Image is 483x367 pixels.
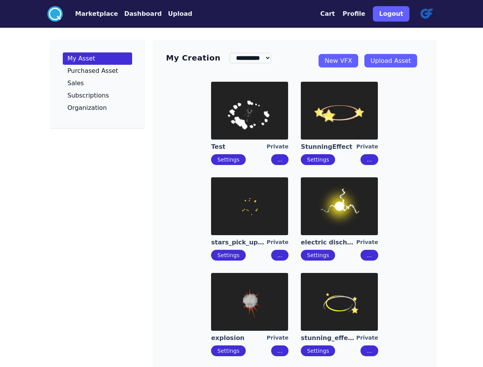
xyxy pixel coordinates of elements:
a: Upload [162,9,192,19]
button: ... [271,154,288,165]
button: ... [361,345,378,356]
button: Cart [320,9,335,19]
img: imgAlt [211,177,288,235]
a: StunningEffect [301,143,356,151]
img: imgAlt [211,273,288,331]
a: Purchased Asset [63,65,132,77]
button: ... [271,345,288,356]
a: Settings [307,157,329,163]
a: Sales [63,77,132,89]
a: Logout [373,3,409,25]
a: Marketplace [63,9,118,19]
p: Purchased Asset [67,68,118,74]
a: Settings [307,252,329,258]
a: stars_pick_up_boxes [211,238,267,247]
button: Settings [211,154,245,165]
a: Settings [217,252,239,258]
img: imgAlt [301,273,378,331]
a: explosion [211,334,267,342]
h3: My Creation [166,52,220,63]
div: Private [356,143,378,151]
div: Private [356,238,378,247]
a: Settings [307,348,329,354]
a: electric discharge [301,238,356,247]
button: Marketplace [75,9,118,19]
img: profile [417,5,436,23]
button: ... [271,250,288,261]
button: Settings [301,154,335,165]
div: Private [267,334,288,342]
div: Private [267,238,288,247]
button: Dashboard [124,9,162,19]
a: Test [211,143,267,151]
button: Settings [211,250,245,261]
a: Upload Asset [364,54,417,67]
a: New VFX [319,54,358,67]
a: Subscriptions [63,89,132,102]
button: Settings [301,345,335,356]
a: My Asset [63,52,132,65]
div: Private [356,334,378,342]
button: Profile [343,9,366,19]
p: Organization [67,105,107,111]
button: Upload [168,9,192,19]
button: Settings [211,345,245,356]
img: imgAlt [301,82,378,140]
p: My Asset [67,56,95,62]
button: ... [361,250,378,261]
img: imgAlt [211,82,288,140]
div: Private [267,143,288,151]
a: stunning_effect_Anton [301,334,356,342]
button: Settings [301,250,335,261]
a: Organization [63,102,132,114]
a: Settings [217,157,239,163]
p: Subscriptions [67,93,109,99]
p: Sales [67,80,84,86]
button: ... [361,154,378,165]
button: Logout [373,6,409,22]
img: imgAlt [301,177,378,235]
a: Dashboard [118,9,162,19]
a: Settings [217,348,239,354]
